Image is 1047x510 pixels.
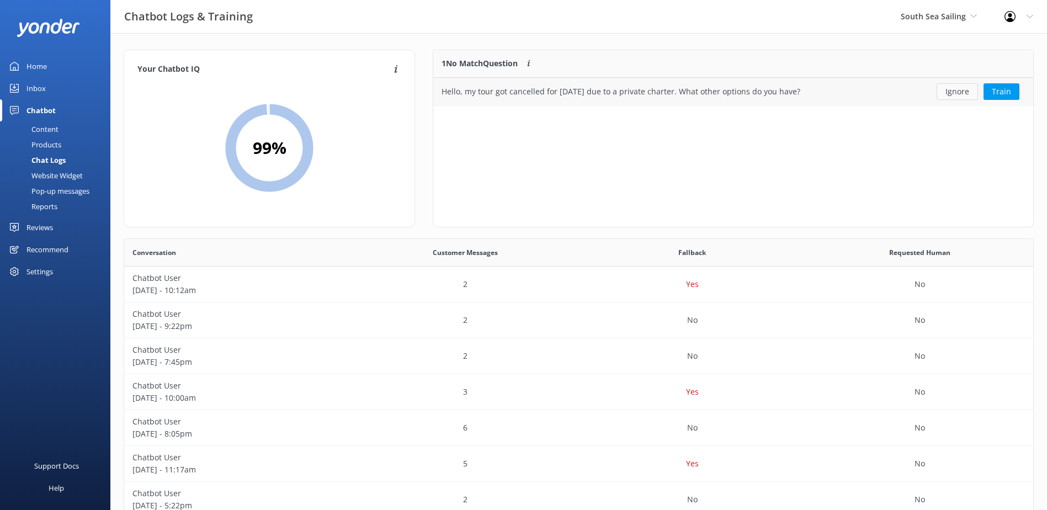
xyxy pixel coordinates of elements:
[132,284,343,296] p: [DATE] - 10:12am
[132,308,343,320] p: Chatbot User
[124,374,1033,410] div: row
[463,314,467,326] p: 2
[17,19,80,37] img: yonder-white-logo.png
[7,152,66,168] div: Chat Logs
[49,477,64,499] div: Help
[433,78,1033,105] div: row
[442,57,518,70] p: 1 No Match Question
[463,278,467,290] p: 2
[937,83,978,100] button: Ignore
[132,428,343,440] p: [DATE] - 8:05pm
[7,183,89,199] div: Pop-up messages
[7,168,110,183] a: Website Widget
[132,464,343,476] p: [DATE] - 11:17am
[463,350,467,362] p: 2
[984,83,1019,100] button: Train
[132,380,343,392] p: Chatbot User
[915,422,925,434] p: No
[132,320,343,332] p: [DATE] - 9:22pm
[137,63,391,76] h4: Your Chatbot IQ
[124,410,1033,446] div: row
[132,272,343,284] p: Chatbot User
[687,422,698,434] p: No
[7,183,110,199] a: Pop-up messages
[7,152,110,168] a: Chat Logs
[124,302,1033,338] div: row
[915,386,925,398] p: No
[915,458,925,470] p: No
[7,121,59,137] div: Content
[26,216,53,238] div: Reviews
[132,392,343,404] p: [DATE] - 10:00am
[687,493,698,506] p: No
[132,416,343,428] p: Chatbot User
[686,278,699,290] p: Yes
[124,446,1033,482] div: row
[34,455,79,477] div: Support Docs
[7,137,110,152] a: Products
[686,458,699,470] p: Yes
[124,8,253,25] h3: Chatbot Logs & Training
[132,451,343,464] p: Chatbot User
[26,261,53,283] div: Settings
[915,278,925,290] p: No
[433,78,1033,105] div: grid
[463,493,467,506] p: 2
[915,493,925,506] p: No
[26,55,47,77] div: Home
[26,99,56,121] div: Chatbot
[687,350,698,362] p: No
[687,314,698,326] p: No
[26,77,46,99] div: Inbox
[124,338,1033,374] div: row
[463,386,467,398] p: 3
[7,121,110,137] a: Content
[7,199,110,214] a: Reports
[124,267,1033,302] div: row
[7,137,61,152] div: Products
[132,487,343,500] p: Chatbot User
[915,314,925,326] p: No
[132,356,343,368] p: [DATE] - 7:45pm
[7,168,83,183] div: Website Widget
[132,247,176,258] span: Conversation
[901,11,966,22] span: South Sea Sailing
[7,199,57,214] div: Reports
[678,247,706,258] span: Fallback
[442,86,800,98] div: Hello, my tour got cancelled for [DATE] due to a private charter. What other options do you have?
[686,386,699,398] p: Yes
[463,422,467,434] p: 6
[889,247,950,258] span: Requested Human
[132,344,343,356] p: Chatbot User
[463,458,467,470] p: 5
[253,135,286,161] h2: 99 %
[915,350,925,362] p: No
[26,238,68,261] div: Recommend
[433,247,498,258] span: Customer Messages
